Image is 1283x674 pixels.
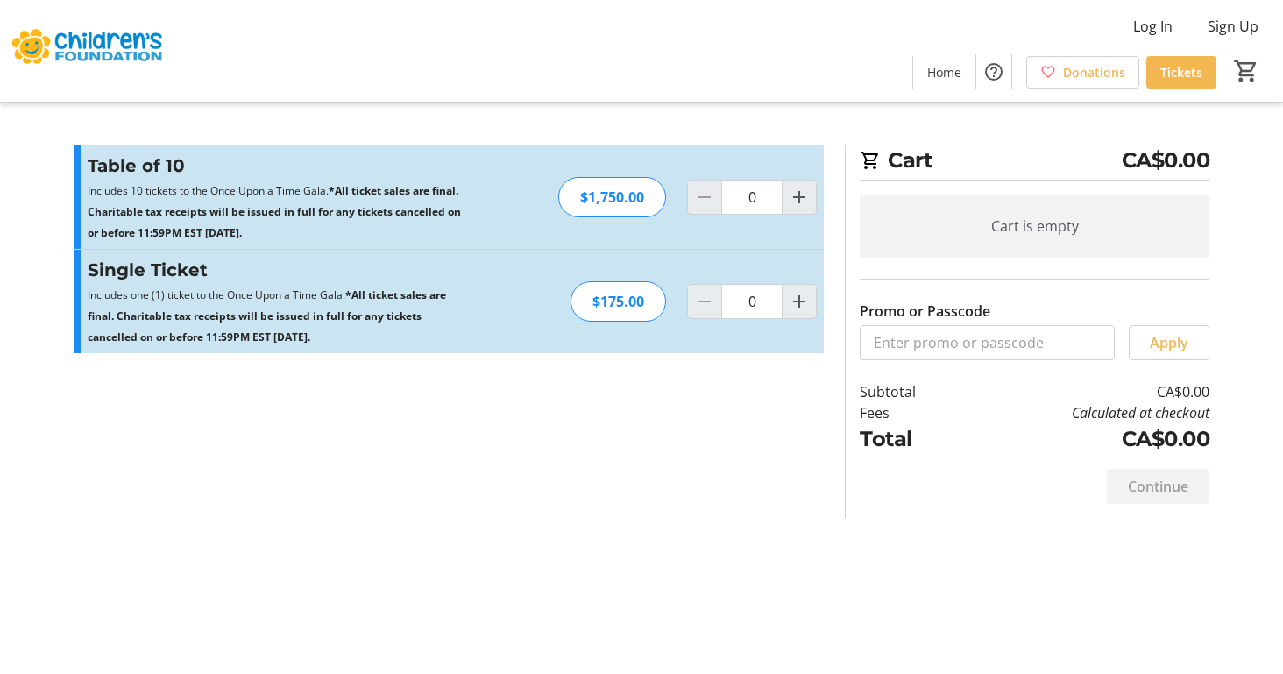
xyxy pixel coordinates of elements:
span: Log In [1133,16,1173,37]
button: Log In [1119,12,1187,40]
label: Promo or Passcode [860,301,990,322]
span: Home [927,63,961,82]
td: Fees [860,402,961,423]
div: Cart is empty [860,195,1209,258]
td: CA$0.00 [961,381,1209,402]
span: Apply [1150,332,1188,353]
td: Total [860,423,961,455]
td: CA$0.00 [961,423,1209,455]
a: Donations [1026,56,1139,89]
input: Enter promo or passcode [860,325,1115,360]
h3: Single Ticket [88,257,471,283]
td: Subtotal [860,381,961,402]
button: Increment by one [783,181,816,214]
input: Table of 10 Quantity [721,180,783,215]
button: Increment by one [783,285,816,318]
div: $175.00 [571,281,666,322]
a: Home [913,56,975,89]
strong: *All ticket sales are final. Charitable tax receipts will be issued in full for any tickets cance... [88,183,461,240]
button: Cart [1230,55,1262,87]
span: Tickets [1160,63,1202,82]
input: Single Ticket Quantity [721,284,783,319]
td: Calculated at checkout [961,402,1209,423]
span: Sign Up [1208,16,1258,37]
button: Apply [1129,325,1209,360]
button: Sign Up [1194,12,1272,40]
strong: *All ticket sales are final. Charitable tax receipts will be issued in full for any tickets cance... [88,287,446,344]
div: $1,750.00 [558,177,666,217]
span: Includes 10 tickets to the Once Upon a Time Gala. [88,183,329,198]
span: CA$0.00 [1122,145,1210,176]
h3: Table of 10 [88,153,471,179]
span: Donations [1063,63,1125,82]
button: Help [976,54,1011,89]
img: The Children's Foundation of Guelph and Wellington's Logo [11,7,167,95]
span: Includes one (1) ticket to the Once Upon a Time Gala. [88,287,345,302]
h2: Cart [860,145,1209,181]
a: Tickets [1146,56,1216,89]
